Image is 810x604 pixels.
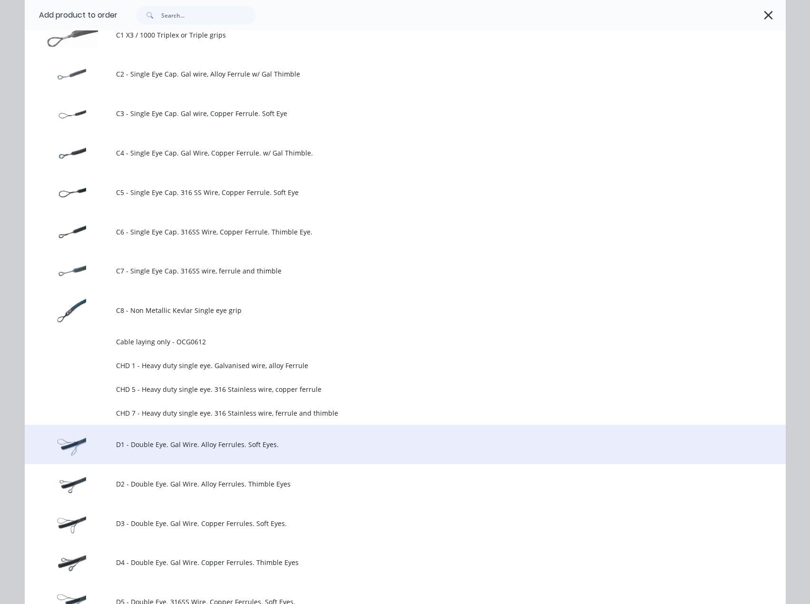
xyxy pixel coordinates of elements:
span: C8 - Non Metallic Kevlar Single eye grip [116,305,652,315]
span: C7 - Single Eye Cap. 316SS wire, ferrule and thimble [116,266,652,276]
span: C2 - Single Eye Cap. Gal wire, Alloy Ferrule w/ Gal Thimble [116,69,652,79]
span: Cable laying only - OCG0612 [116,337,652,347]
span: CHD 1 - Heavy duty single eye. Galvanised wire, alloy Ferrule [116,360,652,370]
span: C5 - Single Eye Cap. 316 SS Wire, Copper Ferrule. Soft Eye [116,187,652,197]
span: D2 - Double Eye. Gal Wire. Alloy Ferrules. Thimble Eyes [116,479,652,489]
input: Search... [161,6,255,25]
span: D1 - Double Eye. Gal Wire. Alloy Ferrules. Soft Eyes. [116,439,652,449]
span: CHD 5 - Heavy duty single eye. 316 Stainless wire, copper ferrule [116,384,652,394]
span: D4 - Double Eye. Gal Wire. Copper Ferrules. Thimble Eyes [116,557,652,567]
span: C6 - Single Eye Cap. 316SS Wire, Copper Ferrule. Thimble Eye. [116,227,652,237]
span: C1 X3 / 1000 Triplex or Triple grips [116,30,652,40]
span: D3 - Double Eye. Gal Wire. Copper Ferrules. Soft Eyes. [116,518,652,528]
span: C4 - Single Eye Cap. Gal Wire, Copper Ferrule. w/ Gal Thimble. [116,148,652,158]
span: CHD 7 - Heavy duty single eye. 316 Stainless wire, ferrule and thimble [116,408,652,418]
span: C3 - Single Eye Cap. Gal wire, Copper Ferrule. Soft Eye [116,108,652,118]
